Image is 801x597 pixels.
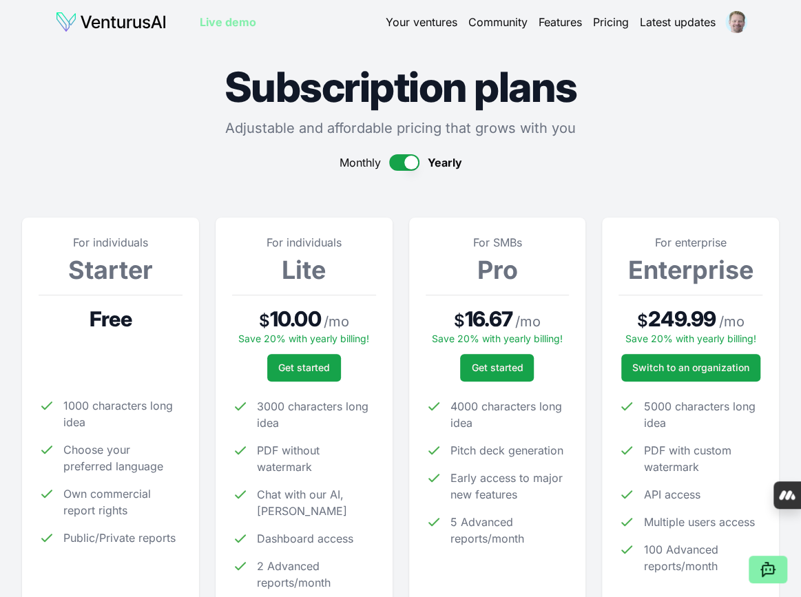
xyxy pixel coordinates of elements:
span: $ [454,310,465,332]
span: / mo [515,312,541,331]
button: Get started [460,354,534,381]
span: Monthly [340,154,381,171]
a: Community [468,14,528,30]
span: API access [643,486,700,503]
span: PDF with custom watermark [643,442,762,475]
span: Dashboard access [257,530,353,547]
p: For individuals [232,234,376,251]
span: Public/Private reports [63,530,176,546]
h3: Enterprise [618,256,762,284]
p: For individuals [39,234,183,251]
span: 3000 characters long idea [257,398,376,431]
span: Pitch deck generation [450,442,563,459]
span: Yearly [428,154,462,171]
span: $ [259,310,270,332]
span: $ [637,310,648,332]
span: 10.00 [270,306,321,331]
span: 16.67 [465,306,512,331]
span: Early access to major new features [450,470,570,503]
span: Save 20% with yearly billing! [432,333,563,344]
span: / mo [324,312,349,331]
span: 4000 characters long idea [450,398,570,431]
a: Live demo [200,14,256,30]
h3: Pro [426,256,570,284]
p: Adjustable and affordable pricing that grows with you [22,118,779,138]
span: Own commercial report rights [63,485,183,519]
span: 5000 characters long idea [643,398,762,431]
p: For SMBs [426,234,570,251]
a: Your ventures [386,14,457,30]
span: Save 20% with yearly billing! [238,333,369,344]
p: For enterprise [618,234,762,251]
h1: Subscription plans [22,66,779,107]
span: Save 20% with yearly billing! [625,333,756,344]
span: Get started [278,361,330,375]
h3: Starter [39,256,183,284]
button: Get started [267,354,341,381]
a: Features [539,14,582,30]
span: 5 Advanced reports/month [450,514,570,547]
span: Choose your preferred language [63,441,183,474]
a: Latest updates [640,14,716,30]
span: Multiple users access [643,514,754,530]
span: Chat with our AI, [PERSON_NAME] [257,486,376,519]
img: ACg8ocItrwBhjfv_c2q-lxZbVSyQ6AbbPUgoS-cliOKwnvx0WhiYdbo=s96-c [725,11,747,33]
span: 100 Advanced reports/month [643,541,762,574]
a: Switch to an organization [621,354,760,381]
span: 2 Advanced reports/month [257,558,376,591]
img: logo [55,11,167,33]
h3: Lite [232,256,376,284]
span: PDF without watermark [257,442,376,475]
span: 249.99 [648,306,716,331]
span: / mo [718,312,744,331]
span: 1000 characters long idea [63,397,183,430]
span: Get started [471,361,523,375]
a: Pricing [593,14,629,30]
span: Free [90,306,132,331]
